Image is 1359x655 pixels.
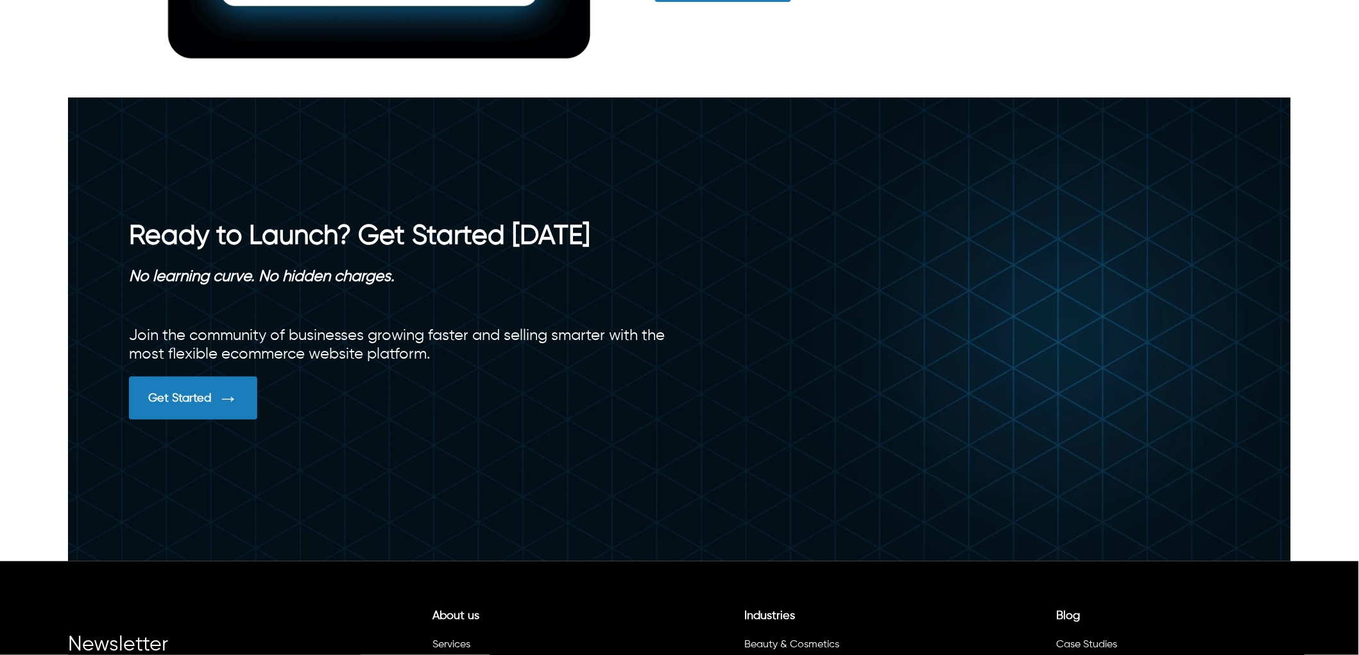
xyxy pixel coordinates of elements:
[129,377,679,420] a: Get Started
[745,610,796,622] a: Industries
[1057,610,1081,622] a: Blog
[1057,640,1118,650] a: Case Studies
[745,640,840,650] a: Beauty & Cosmetics
[148,391,211,405] div: Get Started
[432,640,470,650] a: Services
[129,328,665,362] span: Join the community of businesses growing faster and selling smarter with the most flexible ecomme...
[129,223,590,250] span: Ready to Launch? Get Started [DATE]
[129,269,395,284] span: No learning curve. No hidden charges.
[432,610,479,622] a: About us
